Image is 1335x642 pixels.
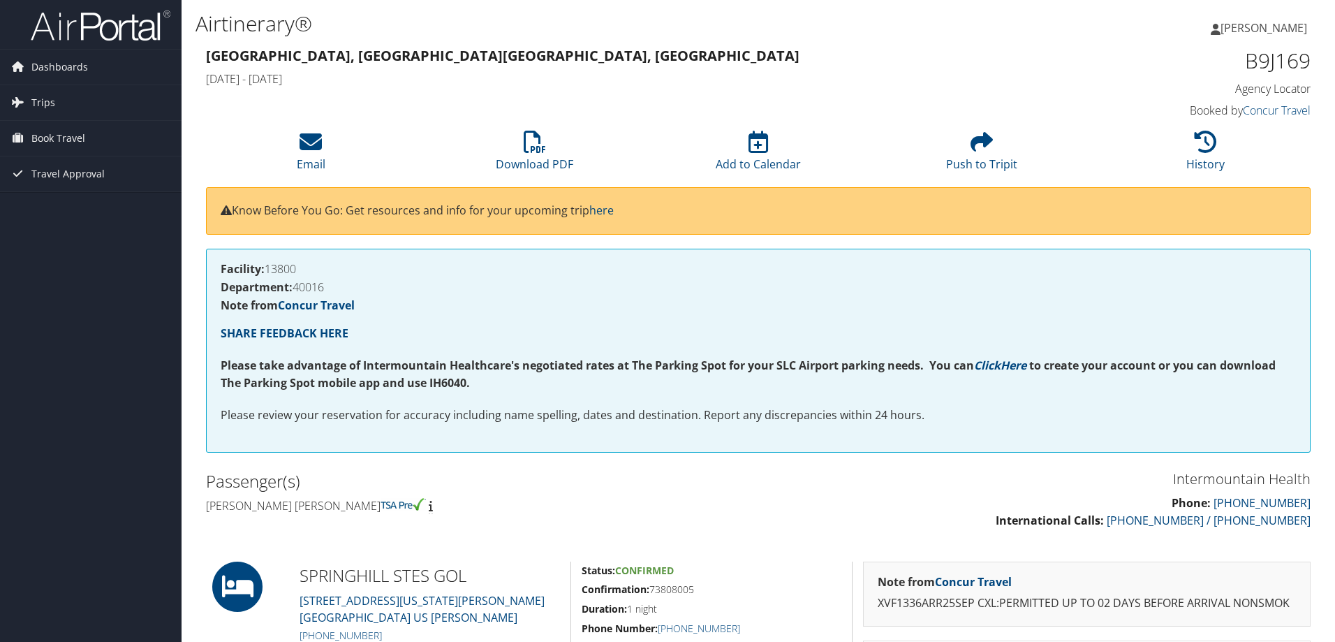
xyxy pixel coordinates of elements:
a: here [589,203,614,218]
strong: [GEOGRAPHIC_DATA], [GEOGRAPHIC_DATA] [GEOGRAPHIC_DATA], [GEOGRAPHIC_DATA] [206,46,799,65]
strong: Department: [221,279,293,295]
img: tsa-precheck.png [381,498,426,511]
strong: Please take advantage of Intermountain Healthcare's negotiated rates at The Parking Spot for your... [221,358,974,373]
img: airportal-logo.png [31,9,170,42]
strong: Duration: [582,602,627,615]
a: Push to Tripit [946,138,1017,172]
a: [PHONE_NUMBER] / [PHONE_NUMBER] [1107,513,1311,528]
a: Email [297,138,325,172]
a: [PHONE_NUMBER] [300,629,382,642]
h4: Booked by [1050,103,1311,118]
a: [PERSON_NAME] [1211,7,1321,49]
h4: [PERSON_NAME] [PERSON_NAME] [206,498,748,513]
strong: International Calls: [996,513,1104,528]
h4: [DATE] - [DATE] [206,71,1029,87]
h4: 40016 [221,282,1296,293]
span: Confirmed [615,564,674,577]
a: Here [1001,358,1026,373]
p: Know Before You Go: Get resources and info for your upcoming trip [221,202,1296,220]
strong: Note from [221,298,355,313]
a: Concur Travel [935,574,1012,590]
p: XVF1336ARR25SEP CXL:PERMITTED UP TO 02 DAYS BEFORE ARRIVAL NONSMOK [878,594,1296,613]
a: [STREET_ADDRESS][US_STATE][PERSON_NAME][GEOGRAPHIC_DATA] US [PERSON_NAME] [300,593,545,625]
strong: Confirmation: [582,583,649,596]
h5: 73808005 [582,583,841,597]
a: [PHONE_NUMBER] [1214,495,1311,511]
a: Click [974,358,1001,373]
strong: Status: [582,564,615,577]
a: [PHONE_NUMBER] [658,622,740,635]
strong: Note from [878,574,1012,590]
strong: Phone: [1172,495,1211,511]
h4: 13800 [221,263,1296,275]
a: History [1186,138,1225,172]
a: Download PDF [496,138,573,172]
a: SHARE FEEDBACK HERE [221,326,348,341]
strong: Facility: [221,261,265,277]
a: Concur Travel [278,298,355,313]
a: Concur Travel [1243,103,1311,118]
span: Book Travel [31,121,85,156]
h4: Agency Locator [1050,81,1311,96]
span: Dashboards [31,50,88,85]
h3: Intermountain Health [769,469,1311,489]
span: [PERSON_NAME] [1220,20,1307,36]
h2: Passenger(s) [206,469,748,493]
span: Travel Approval [31,156,105,191]
span: Trips [31,85,55,120]
p: Please review your reservation for accuracy including name spelling, dates and destination. Repor... [221,407,1296,425]
strong: Phone Number: [582,622,658,635]
h1: B9J169 [1050,46,1311,75]
h2: SPRINGHILL STES GOL [300,564,560,588]
h5: 1 night [582,602,841,616]
a: Add to Calendar [716,138,801,172]
h1: Airtinerary® [196,9,946,38]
